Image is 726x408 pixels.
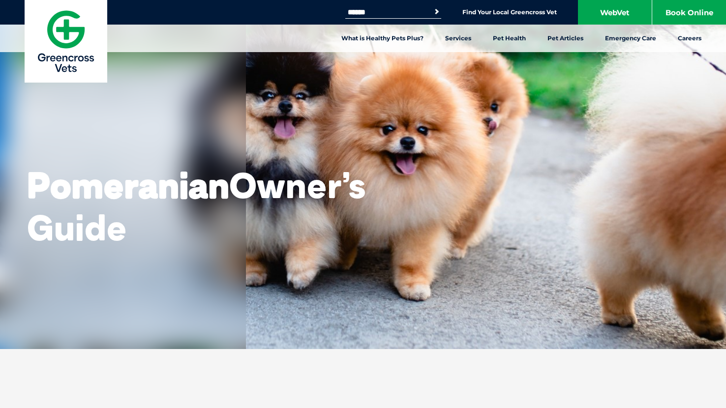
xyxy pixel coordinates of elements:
[434,25,482,52] a: Services
[594,25,667,52] a: Emergency Care
[27,164,365,249] h1: Owner’s Guide
[331,25,434,52] a: What is Healthy Pets Plus?
[432,7,442,17] button: Search
[537,25,594,52] a: Pet Articles
[27,163,229,207] strong: Pomeranian
[482,25,537,52] a: Pet Health
[667,25,712,52] a: Careers
[462,8,557,16] a: Find Your Local Greencross Vet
